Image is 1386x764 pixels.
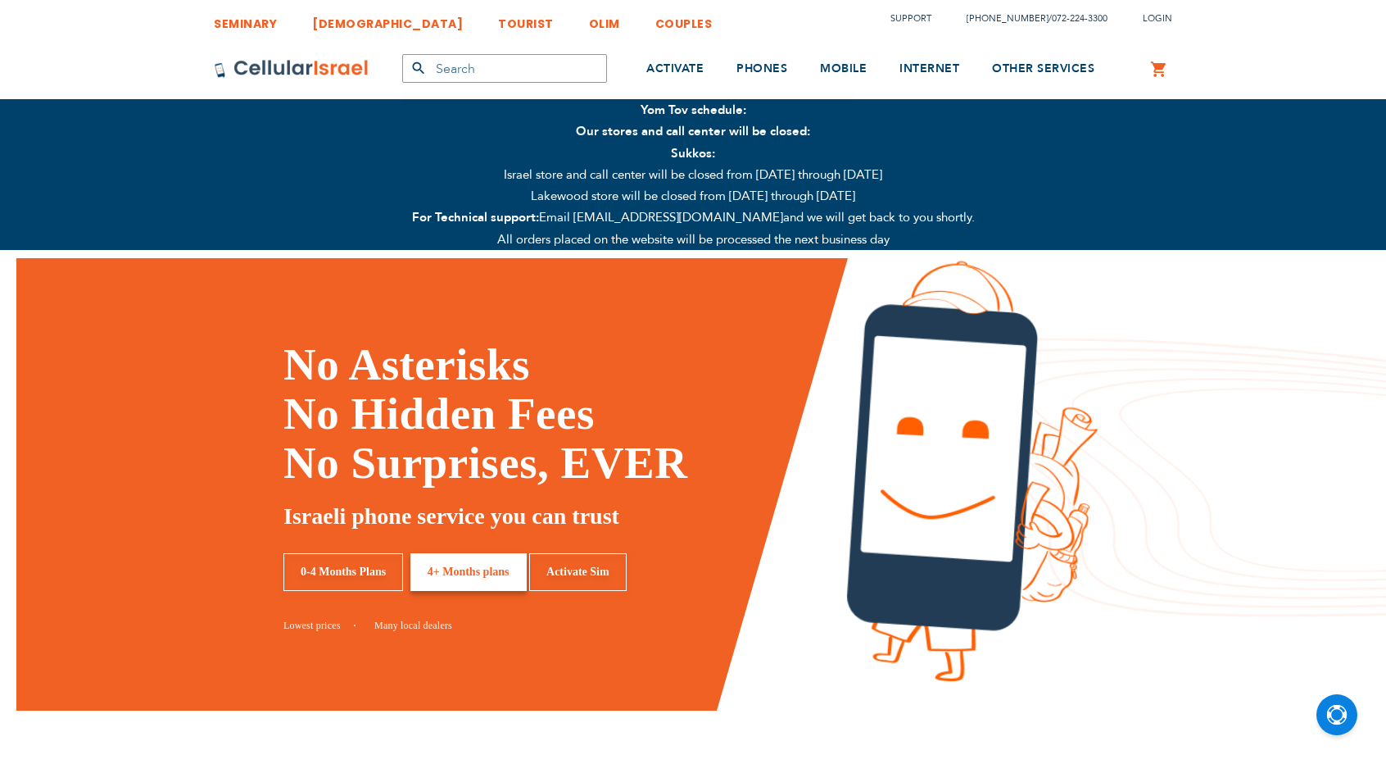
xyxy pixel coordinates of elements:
img: Cellular Israel Logo [214,59,369,79]
h1: No Asterisks No Hidden Fees No Surprises, EVER [283,340,822,488]
a: 072-224-3300 [1052,12,1107,25]
h5: Israeli phone service you can trust [283,500,822,533]
li: / [950,7,1107,30]
a: COUPLES [655,4,713,34]
span: INTERNET [899,61,959,76]
a: Activate Sim [529,553,627,592]
a: MOBILE [820,39,867,100]
a: [PHONE_NUMBER] [967,12,1049,25]
span: Login [1143,12,1172,25]
strong: Yom Tov schedule: [641,102,746,118]
a: Lowest prices [283,620,356,631]
a: 4+ Months plans [410,553,527,592]
strong: Our stores and call center will be closed: [576,123,810,139]
strong: For Technical support: [412,209,539,225]
a: TOURIST [498,4,554,34]
span: MOBILE [820,61,867,76]
a: 0-4 Months Plans [283,553,403,592]
a: OTHER SERVICES [992,39,1094,100]
a: Support [890,12,931,25]
span: OTHER SERVICES [992,61,1094,76]
a: [DEMOGRAPHIC_DATA] [312,4,463,34]
strong: Sukkos: [671,145,715,161]
span: ACTIVATE [646,61,704,76]
a: INTERNET [899,39,959,100]
input: Search [402,54,607,83]
span: PHONES [736,61,787,76]
a: [EMAIL_ADDRESS][DOMAIN_NAME] [570,209,783,225]
a: OLIM [589,4,620,34]
a: ACTIVATE [646,39,704,100]
a: Many local dealers [374,620,452,631]
a: SEMINARY [214,4,277,34]
a: PHONES [736,39,787,100]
